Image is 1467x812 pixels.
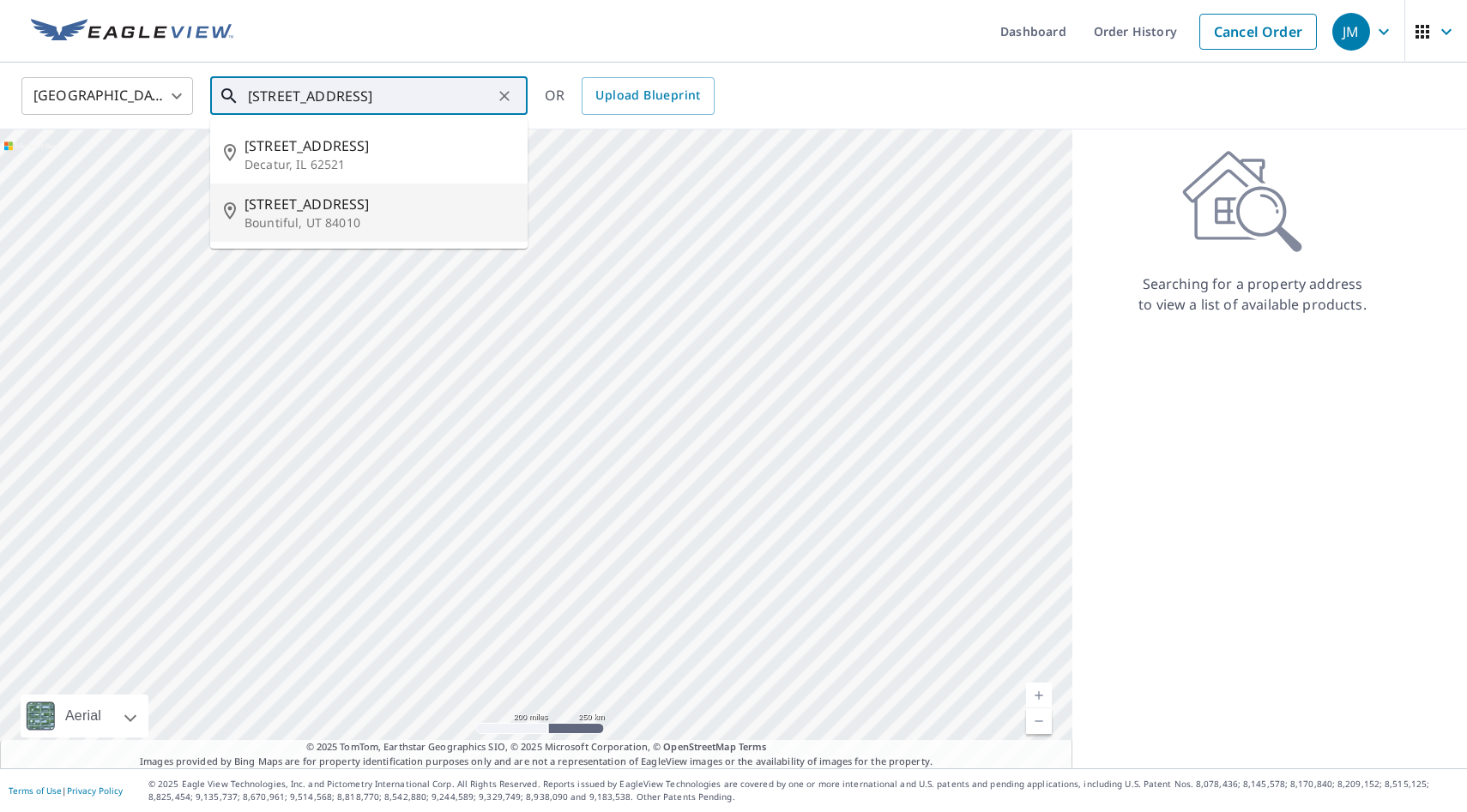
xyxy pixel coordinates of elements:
[244,156,514,173] p: Decatur, IL 62521
[9,785,62,797] a: Terms of Use
[60,695,106,737] div: Aerial
[1138,274,1367,315] p: Searching for a property address to view a list of available products.
[21,695,148,737] div: Aerial
[244,194,514,214] span: [STREET_ADDRESS]
[1026,708,1052,734] a: Current Level 5, Zoom Out
[67,785,123,797] a: Privacy Policy
[1199,14,1317,50] a: Cancel Order
[9,785,123,796] p: |
[545,77,715,115] div: OR
[244,214,514,232] p: Bountiful, UT 84010
[148,778,1458,803] p: © 2025 Eagle View Technologies, Inc. and Pictometry International Corp. All Rights Reserved. Repo...
[1332,13,1370,51] div: JM
[492,84,516,108] button: Clear
[1026,683,1052,708] a: Current Level 5, Zoom In
[739,740,767,753] a: Terms
[21,72,193,120] div: [GEOGRAPHIC_DATA]
[582,77,714,115] a: Upload Blueprint
[244,135,514,156] span: [STREET_ADDRESS]
[306,740,767,755] span: © 2025 TomTom, Earthstar Geographics SIO, © 2025 Microsoft Corporation, ©
[248,72,492,120] input: Search by address or latitude-longitude
[31,19,233,45] img: EV Logo
[595,85,700,106] span: Upload Blueprint
[663,740,735,753] a: OpenStreetMap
